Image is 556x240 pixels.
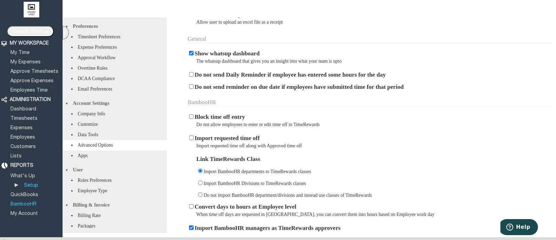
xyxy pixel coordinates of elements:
[9,88,49,93] a: Employees Time
[170,59,553,68] div: The whatsup dashboard that gives you an insight into what your team is upto
[10,40,49,46] div: MY WORKSPACE
[500,219,538,237] iframe: Opens a widget where you can find more information
[63,221,167,231] li: Packages
[170,212,553,221] div: When time off days are requested in [GEOGRAPHIC_DATA], you can convert them into hours based on E...
[170,143,553,152] div: Import requested time off along with Approved time off
[179,188,381,200] td: Do not import BambooHR department/divisions and instead use classes of TimeRewards
[9,60,42,64] a: My Expenses
[296,203,302,209] img: img_trans.gif
[386,71,391,77] img: img_trans.gif
[63,150,167,161] li: Apps
[63,73,167,84] li: DCAA Compliance
[341,224,346,230] img: img_trans.gif
[170,131,553,143] td: Import requested time off
[63,140,167,150] li: Advanced Options
[9,135,36,140] a: Employees
[9,193,39,197] a: QuickBooks
[526,3,543,15] img: Help
[63,109,167,119] li: Company Info
[9,154,23,158] a: Lists
[306,179,312,185] img: img_trans.gif
[63,42,167,53] li: Expense Preferences
[63,32,167,42] li: Timesheet Preferences
[170,110,553,122] td: Block time off entry
[170,80,553,92] td: Do not send reminder on due date if employees have submitted time for that period
[260,134,265,140] img: img_trans.gif
[311,168,317,173] img: img_trans.gif
[63,84,167,94] li: Email Preferences
[9,107,37,111] a: Dashboard
[63,164,167,175] li: User
[179,164,381,176] td: Import BambooHR departments to TimeRewards classes
[9,211,39,216] a: My Account
[188,99,553,106] div: BambooHR
[9,174,36,178] a: What's Up
[9,51,31,55] a: My Time
[63,210,167,221] li: Billing Rate
[372,191,377,197] img: img_trans.gif
[170,68,553,80] td: Do not send Daily Reminder if employee has entered some hours for the day
[245,113,251,119] img: img_trans.gif
[63,175,167,186] li: Roles Preferences
[63,130,167,140] li: Data Tools
[9,126,34,130] a: Expenses
[170,122,553,131] div: Do not allow employees to enter or edit time off in TimeRewards
[188,36,553,43] div: General
[9,202,38,207] a: BambooHR
[170,46,553,59] td: Show whatsup dashboard
[170,200,553,212] td: Convert days to hours at Employee level
[63,21,167,32] li: Preferences
[63,119,167,130] li: Customize
[63,200,167,210] li: Billing & Invoice
[10,97,51,103] div: ADMINISTRATION
[9,79,55,83] a: Approve Expenses
[7,26,54,37] input: Create New
[63,186,167,196] li: Employee Type
[15,182,20,188] div: ▶
[9,116,39,121] a: Timesheets
[23,183,39,188] a: Setup
[170,221,553,233] td: Import BambooHR managers as TimeRewards approvers
[9,163,34,168] a: REPORTS
[9,69,59,74] a: Approve Timesheets
[63,53,167,63] li: Approval Workflow
[63,98,167,109] li: Account Settings
[179,152,381,164] td: Link TimeRewards Class
[404,83,409,89] img: img_trans.gif
[179,176,381,188] td: Import BambooHR Divisions to TimeRewards classes
[170,20,553,29] div: Allow user to upload an excel file as a receipt
[9,145,37,149] a: Customers
[63,26,69,39] div: Hide Menus
[260,50,265,55] img: img_trans.gif
[63,63,167,73] li: Overtime Rules
[24,2,39,17] img: upload logo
